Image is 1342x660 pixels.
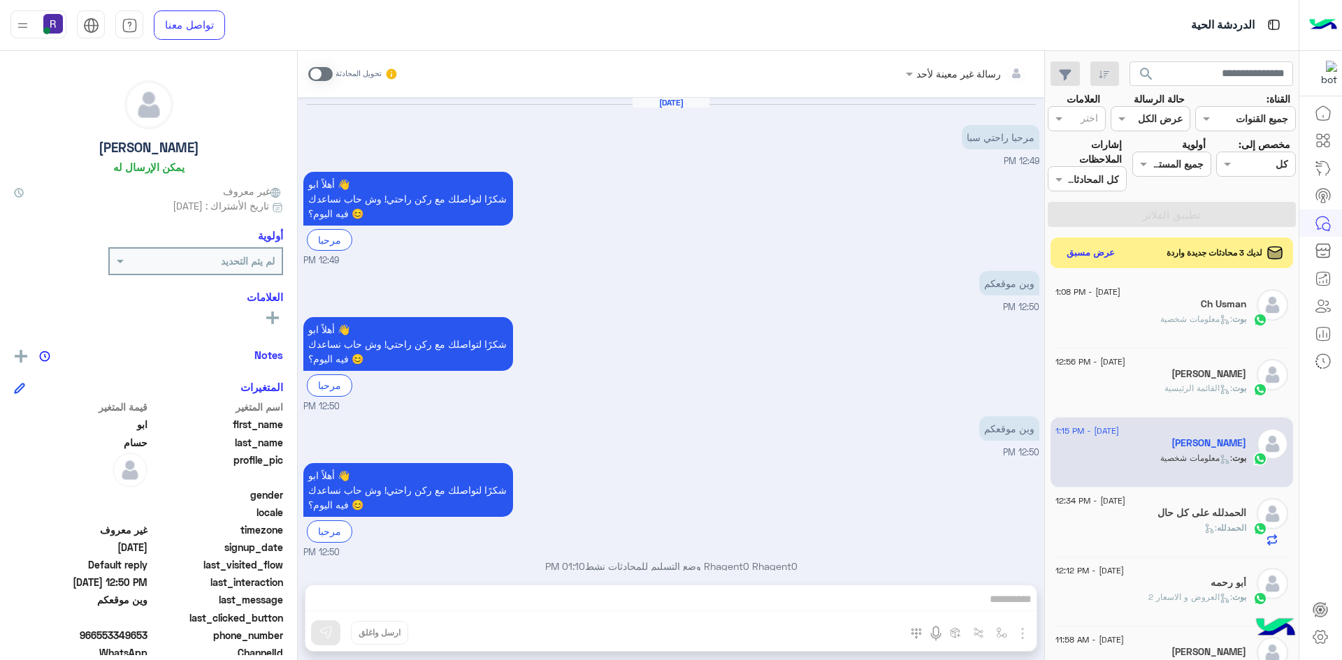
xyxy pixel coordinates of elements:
[335,68,382,80] small: تحويل المحادثة
[303,317,513,371] p: 17/8/2025, 12:50 PM
[14,399,147,414] span: قيمة المتغير
[307,374,352,396] div: مرحبا
[150,399,284,414] span: اسم المتغير
[14,592,147,607] span: وين موقعكم
[1232,453,1246,463] span: بوت
[1055,494,1125,507] span: [DATE] - 12:34 PM
[39,351,50,362] img: notes
[1191,16,1255,35] p: الدردشة الحية
[14,540,147,555] span: 2025-08-17T09:49:53.532Z
[43,14,63,34] img: userImage
[1055,633,1124,646] span: [DATE] - 11:58 AM
[240,381,283,393] h6: المتغيرات
[150,417,284,432] span: first_name
[1048,137,1122,167] label: إشارات الملاحظات
[1148,592,1232,602] span: : العروض و الاسعار 2
[1253,592,1267,606] img: WhatsApp
[1232,592,1246,602] span: بوت
[1201,298,1246,310] h5: Ch Usman
[1312,61,1337,86] img: 322853014244696
[1253,383,1267,397] img: WhatsApp
[351,621,408,645] button: ارسل واغلق
[150,453,284,485] span: profile_pic
[633,98,709,108] h6: [DATE]
[1265,16,1283,34] img: tab
[303,172,513,226] p: 17/8/2025, 12:49 PM
[150,540,284,555] span: signup_date
[14,487,147,502] span: null
[1061,243,1121,263] button: عرض مسبق
[14,17,31,34] img: profile
[1055,564,1124,577] span: [DATE] - 12:12 PM
[1157,507,1246,519] h5: الحمدلله على كل حال
[979,416,1039,441] p: 17/8/2025, 12:50 PM
[1171,368,1246,380] h5: محمد حاتم
[15,350,27,362] img: add
[962,125,1039,149] p: 17/8/2025, 12:49 PM
[150,645,284,660] span: ChannelId
[150,592,284,607] span: last_message
[1257,428,1288,460] img: defaultAdmin.png
[1138,66,1155,82] span: search
[150,435,284,450] span: last_name
[1171,646,1246,658] h5: Arun Kumar Yadav
[1067,91,1100,106] label: العلامات
[303,400,340,413] span: 12:50 PM
[254,349,283,361] h6: Notes
[14,435,147,450] span: حسام
[14,610,147,625] span: null
[1211,577,1246,589] h5: أبو رحمه
[1164,383,1232,393] span: : القائمة الرئيسية
[122,17,138,34] img: tab
[223,184,283,198] span: غير معروف
[1257,289,1288,321] img: defaultAdmin.png
[1055,286,1120,298] span: [DATE] - 1:08 PM
[1267,91,1290,106] label: القناة:
[99,140,199,156] h5: [PERSON_NAME]
[150,628,284,643] span: phone_number
[150,575,284,589] span: last_interaction
[14,522,147,537] span: غير معروف
[303,463,513,517] p: 17/8/2025, 12:50 PM
[1055,355,1125,368] span: [DATE] - 12:56 PM
[1204,522,1217,533] span: :
[1257,568,1288,599] img: defaultAdmin.png
[1004,156,1039,166] span: 12:49 PM
[1253,452,1267,466] img: WhatsApp
[1134,91,1185,106] label: حالة الرسالة
[14,645,147,660] span: 2
[1003,447,1039,457] span: 12:50 PM
[14,557,147,572] span: Default reply
[1160,453,1232,463] span: : معلومات شخصية
[113,453,147,487] img: defaultAdmin.png
[1130,61,1164,91] button: search
[258,229,283,242] h6: أولوية
[1171,437,1246,449] h5: ابو حسام
[150,487,284,502] span: gender
[1257,359,1288,390] img: defaultAdmin.png
[115,10,143,40] a: tab
[1232,383,1246,393] span: بوت
[14,575,147,589] span: 2025-08-17T09:50:31.672Z
[150,522,284,537] span: timezone
[83,17,99,34] img: tab
[173,198,269,213] span: تاريخ الأشتراك : [DATE]
[1232,314,1246,324] span: بوت
[303,546,340,559] span: 12:50 PM
[1182,137,1206,152] label: أولوية
[1055,425,1119,437] span: [DATE] - 1:15 PM
[14,417,147,432] span: ابو
[1048,202,1296,227] button: تطبيق الفلاتر
[150,557,284,572] span: last_visited_flow
[1160,314,1232,324] span: : معلومات شخصية
[150,610,284,625] span: last_clicked_button
[14,628,147,643] span: 966553349653
[1239,137,1290,152] label: مخصص إلى:
[125,81,173,129] img: defaultAdmin.png
[1081,110,1100,129] div: اختر
[1251,604,1300,653] img: hulul-logo.png
[1167,247,1262,259] span: لديك 3 محادثات جديدة واردة
[1217,522,1246,533] span: الحمدلله
[1003,302,1039,312] span: 12:50 PM
[14,505,147,520] span: null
